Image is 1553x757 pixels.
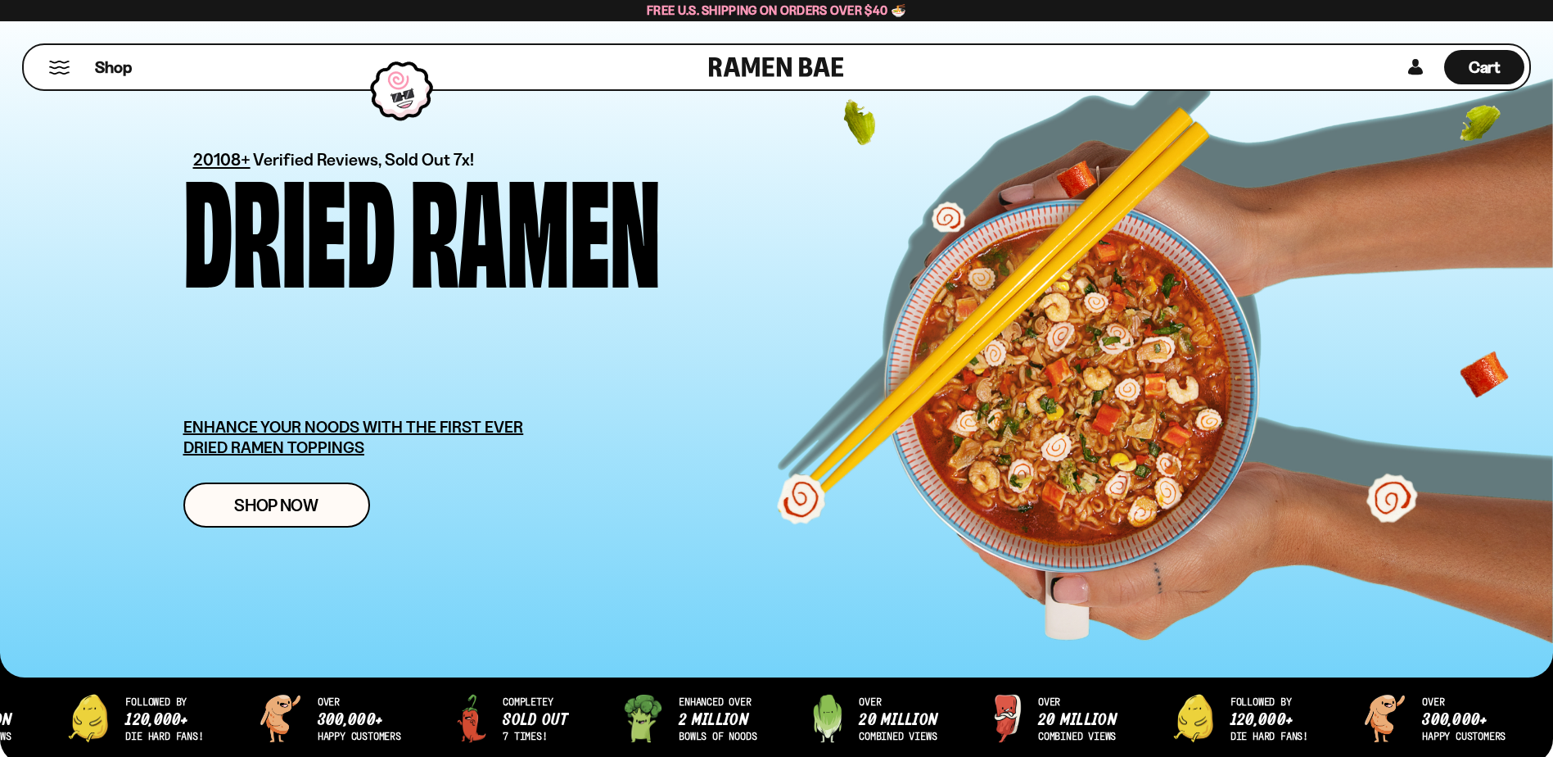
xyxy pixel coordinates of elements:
[410,168,661,280] div: Ramen
[48,61,70,75] button: Mobile Menu Trigger
[183,483,370,528] a: Shop Now
[1444,45,1524,89] a: Cart
[183,168,395,280] div: Dried
[234,496,318,514] span: Shop Now
[1469,57,1501,77] span: Cart
[647,2,906,18] span: Free U.S. Shipping on Orders over $40 🍜
[95,50,132,84] a: Shop
[95,57,132,79] span: Shop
